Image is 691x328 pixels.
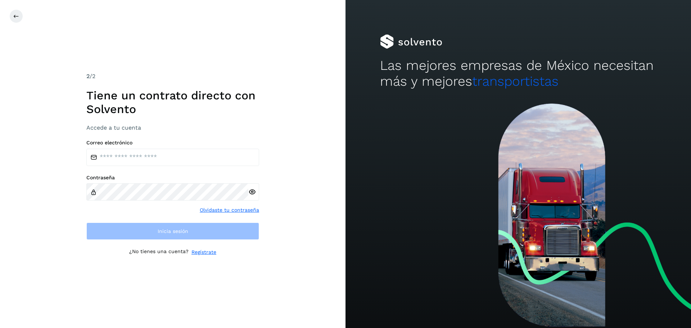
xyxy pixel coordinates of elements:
button: Inicia sesión [86,223,259,240]
h2: Las mejores empresas de México necesitan más y mejores [380,58,656,90]
h3: Accede a tu cuenta [86,124,259,131]
label: Correo electrónico [86,140,259,146]
div: /2 [86,72,259,81]
label: Contraseña [86,175,259,181]
a: Regístrate [191,248,216,256]
p: ¿No tienes una cuenta? [129,248,189,256]
span: Inicia sesión [158,229,188,234]
span: 2 [86,73,90,80]
h1: Tiene un contrato directo con Solvento [86,89,259,116]
span: transportistas [472,73,559,89]
a: Olvidaste tu contraseña [200,206,259,214]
